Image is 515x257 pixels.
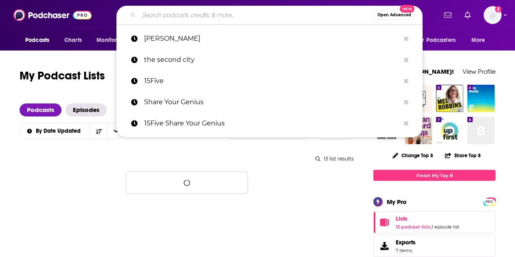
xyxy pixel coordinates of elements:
span: Lists [396,215,408,222]
img: User Profile [484,6,502,24]
a: 15Five [116,70,423,92]
a: Show notifications dropdown [461,8,474,22]
button: open menu [91,33,136,48]
a: View Profile [462,68,495,75]
p: Share Your Genius [144,92,400,113]
span: Lists [373,211,495,233]
img: The Mel Robbins Podcast [436,85,463,112]
a: Finish My Top 8 [373,170,495,181]
span: 7 items [396,248,416,253]
span: Exports [396,239,416,246]
button: open menu [411,33,467,48]
button: open menu [107,123,124,139]
span: More [471,35,485,46]
div: 13 list results [20,156,354,162]
span: Podcasts [25,35,49,46]
input: Search podcasts, credits, & more... [139,9,374,22]
button: Open AdvancedNew [374,10,415,20]
span: Charts [64,35,82,46]
div: My Pro [387,198,407,206]
p: 15Five Share Your Genius [144,113,400,134]
button: Share Top 8 [445,147,481,163]
p: mel robbins [144,28,400,49]
img: Up First from NPR [436,117,463,144]
img: Podchaser - Follow, Share and Rate Podcasts [13,7,92,23]
button: open menu [20,128,90,134]
svg: Add a profile image [495,6,502,13]
a: 15Five Share Your Genius [116,113,423,134]
button: Loading [126,171,248,194]
span: , [431,224,432,230]
button: open menu [466,33,495,48]
div: Search podcasts, credits, & more... [116,6,423,24]
span: By Date Updated [36,128,83,134]
button: open menu [20,33,60,48]
a: 1 episode list [432,224,459,230]
a: Show notifications dropdown [441,8,455,22]
button: Sort Direction [90,123,107,139]
h1: My Podcast Lists [20,68,105,84]
a: Share Your Genius [116,92,423,113]
a: Charts [59,33,87,48]
img: The Daily [467,85,495,112]
a: [PERSON_NAME] [116,28,423,49]
span: Monitoring [96,35,125,46]
a: Exports [373,235,495,257]
span: PRO [484,199,494,205]
a: 13 podcast lists [396,224,431,230]
span: New [400,5,414,13]
p: 15Five [144,70,400,92]
span: For Podcasters [416,35,456,46]
a: Lists [376,217,392,228]
a: the second city [116,49,423,70]
button: Change Top 8 [388,150,438,160]
span: Open Advanced [377,13,411,17]
a: PRO [484,198,494,204]
span: Exports [376,240,392,252]
h2: Choose List sort [20,123,124,139]
a: Episodes [66,103,107,116]
a: Podcasts [20,103,61,116]
a: Lists [396,215,459,222]
p: the second city [144,49,400,70]
span: Logged in as SarahCBreivogel [484,6,502,24]
button: Show profile menu [484,6,502,24]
